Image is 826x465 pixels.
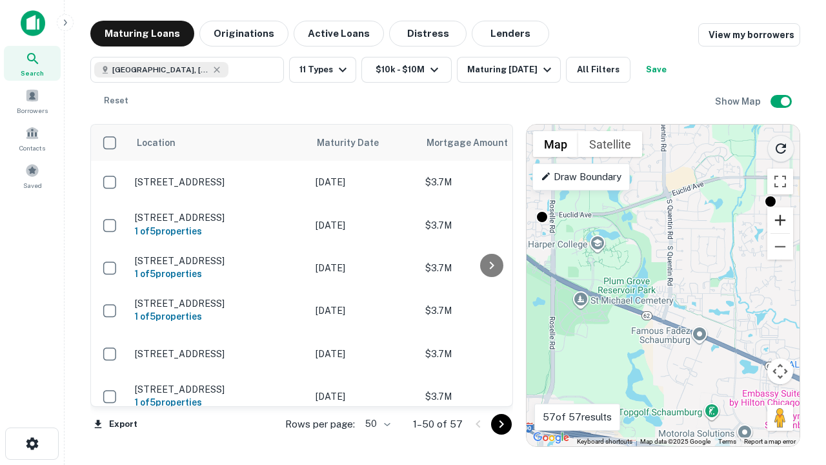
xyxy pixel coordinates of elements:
p: 57 of 57 results [543,409,612,425]
button: Map camera controls [767,358,793,384]
p: $3.7M [425,261,554,275]
button: Lenders [472,21,549,46]
a: Report a map error [744,438,796,445]
button: All Filters [566,57,630,83]
h6: 1 of 5 properties [135,267,303,281]
button: Toggle fullscreen view [767,169,793,194]
p: [STREET_ADDRESS] [135,255,303,267]
p: [DATE] [316,218,412,232]
p: [DATE] [316,347,412,361]
p: $3.7M [425,347,554,361]
p: $3.7M [425,389,554,404]
p: [STREET_ADDRESS] [135,212,303,223]
span: Borrowers [17,105,48,116]
h6: 1 of 5 properties [135,309,303,324]
h6: 1 of 5 properties [135,395,303,409]
p: [STREET_ADDRESS] [135,384,303,395]
button: Export [90,415,141,434]
a: Search [4,46,61,81]
span: Saved [23,180,42,191]
button: Reset [96,88,137,114]
p: $3.7M [425,218,554,232]
img: capitalize-icon.png [21,10,45,36]
p: Rows per page: [285,417,355,432]
button: 11 Types [289,57,356,83]
a: Contacts [4,121,61,156]
img: Google [530,429,572,446]
span: Mortgage Amount [427,135,525,150]
button: Save your search to get updates of matches that match your search criteria. [636,57,677,83]
button: Originations [199,21,288,46]
p: [DATE] [316,175,412,189]
h6: 1 of 5 properties [135,224,303,238]
button: Zoom out [767,234,793,260]
p: [STREET_ADDRESS] [135,348,303,360]
span: Search [21,68,44,78]
p: 1–50 of 57 [413,417,463,432]
span: Contacts [19,143,45,153]
a: Open this area in Google Maps (opens a new window) [530,429,572,446]
span: Map data ©2025 Google [640,438,710,445]
p: [DATE] [316,389,412,404]
span: Location [136,135,176,150]
th: Location [128,125,309,161]
button: Maturing Loans [90,21,194,46]
button: Show street map [533,131,578,157]
button: Distress [389,21,467,46]
p: [STREET_ADDRESS] [135,176,303,188]
button: Reload search area [767,135,794,162]
div: 0 0 [527,125,800,446]
p: $3.7M [425,175,554,189]
span: [GEOGRAPHIC_DATA], [GEOGRAPHIC_DATA] [112,64,209,76]
th: Mortgage Amount [419,125,561,161]
div: 50 [360,415,392,433]
div: Maturing [DATE] [467,62,555,77]
span: Maturity Date [317,135,396,150]
button: $10k - $10M [361,57,452,83]
p: [STREET_ADDRESS] [135,298,303,309]
p: [DATE] [316,261,412,275]
p: [DATE] [316,304,412,318]
a: View my borrowers [698,23,800,46]
button: Maturing [DATE] [457,57,561,83]
a: Borrowers [4,83,61,118]
iframe: Chat Widget [761,362,826,424]
a: Saved [4,158,61,193]
button: Keyboard shortcuts [577,437,632,446]
button: Go to next page [491,414,512,435]
button: Zoom in [767,207,793,233]
p: $3.7M [425,304,554,318]
th: Maturity Date [309,125,419,161]
button: Active Loans [294,21,384,46]
button: Show satellite imagery [578,131,642,157]
p: Draw Boundary [541,169,621,185]
h6: Show Map [715,94,763,108]
a: Terms (opens in new tab) [718,438,736,445]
